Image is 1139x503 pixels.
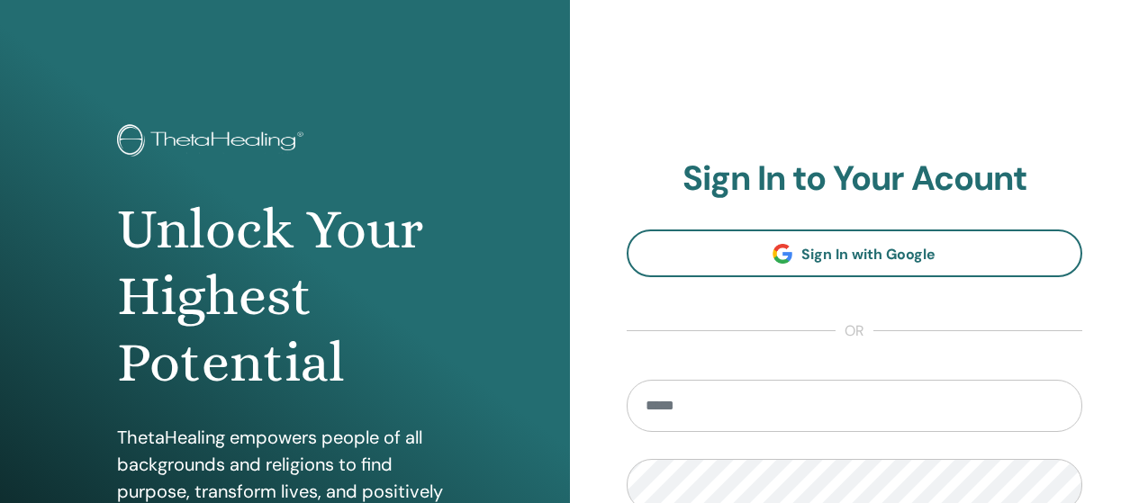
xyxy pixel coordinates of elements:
h1: Unlock Your Highest Potential [117,196,452,397]
a: Sign In with Google [627,229,1083,277]
h2: Sign In to Your Acount [627,158,1083,200]
span: Sign In with Google [801,245,936,264]
span: or [836,320,873,342]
